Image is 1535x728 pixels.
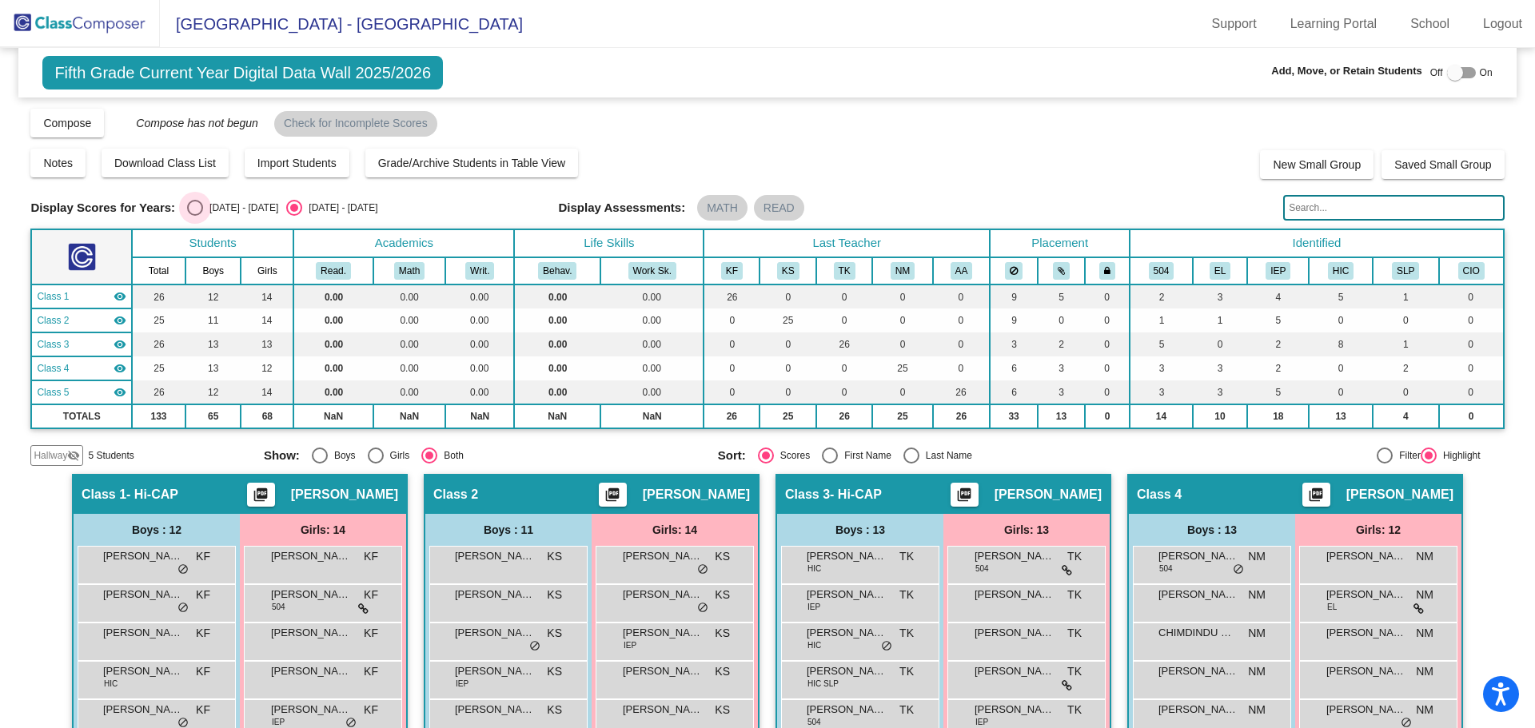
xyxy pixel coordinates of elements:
td: Kathleen Samardzic - No Class Name [31,308,132,332]
td: 0 [1439,332,1504,356]
div: First Name [838,448,891,463]
span: On [1480,66,1493,80]
span: [PERSON_NAME] [271,587,351,603]
span: [PERSON_NAME] [103,548,183,564]
td: 5 [1038,284,1084,308]
td: 0.00 [293,308,373,332]
td: 25 [132,356,185,380]
button: Work Sk. [628,262,676,280]
mat-chip: Check for Incomplete Scores [274,111,437,137]
div: [DATE] - [DATE] [302,201,377,215]
span: [PERSON_NAME] [807,548,887,564]
td: 0 [1038,308,1084,332]
span: [PERSON_NAME] [995,487,1102,503]
mat-icon: visibility [114,314,126,327]
button: NM [891,262,915,280]
a: Logout [1470,11,1535,37]
button: Print Students Details [599,483,627,507]
td: 0.00 [514,356,600,380]
mat-icon: picture_as_pdf [1306,487,1326,509]
td: 0 [1085,380,1130,404]
th: Amy Andrew [933,257,990,284]
td: 9 [990,284,1038,308]
th: 504 Plan [1130,257,1192,284]
button: Saved Small Group [1381,150,1504,179]
button: Behav. [538,262,576,280]
td: 0.00 [514,380,600,404]
td: 14 [241,308,293,332]
td: 0 [1085,404,1130,428]
th: Resource Room [1247,257,1309,284]
td: 13 [1038,404,1084,428]
td: 0 [816,284,872,308]
td: 0 [1193,332,1248,356]
td: 2 [1130,284,1192,308]
td: 0.00 [373,308,445,332]
td: 0.00 [445,284,514,308]
td: 0 [1373,380,1439,404]
td: 4 [1373,404,1439,428]
td: 0 [816,308,872,332]
button: KF [721,262,743,280]
th: Keep with students [1038,257,1084,284]
div: Boys [328,448,356,463]
td: 0 [704,332,760,356]
input: Search... [1283,195,1504,221]
td: 0 [872,332,933,356]
mat-radio-group: Select an option [718,448,1160,463]
mat-chip: READ [754,195,804,221]
div: Boys : 13 [777,514,943,546]
th: Girls [241,257,293,284]
td: 14 [1130,404,1192,428]
span: Download Class List [114,157,216,169]
button: AA [951,262,973,280]
td: 0.00 [445,308,514,332]
span: Class 4 [37,361,69,376]
div: Girls [384,448,410,463]
td: 25 [872,356,933,380]
th: Students [132,229,293,257]
span: 504 [272,601,285,613]
th: Nikki Mackinnon [872,257,933,284]
span: [PERSON_NAME] [623,587,703,603]
button: TK [834,262,855,280]
td: 2 [1247,332,1309,356]
td: TOTALS [31,404,132,428]
td: 6 [990,356,1038,380]
button: Print Students Details [1302,483,1330,507]
span: KS [547,548,562,565]
td: 1 [1373,284,1439,308]
div: Girls: 13 [943,514,1110,546]
span: Class 4 [1137,487,1182,503]
td: 65 [185,404,241,428]
td: 8 [1309,332,1372,356]
button: Import Students [245,149,349,177]
span: [PERSON_NAME] [643,487,750,503]
th: English Language Learner [1193,257,1248,284]
td: 26 [816,332,872,356]
span: 504 [975,563,989,575]
button: New Small Group [1260,150,1374,179]
td: 26 [704,404,760,428]
span: Class 3 [37,337,69,352]
th: Keep away students [990,257,1038,284]
span: Off [1430,66,1443,80]
span: Display Assessments: [559,201,686,215]
span: [PERSON_NAME] [455,587,535,603]
span: TK [1067,548,1082,565]
td: 68 [241,404,293,428]
th: Identified [1130,229,1503,257]
th: Total [132,257,185,284]
td: 3 [1193,284,1248,308]
td: 3 [1193,356,1248,380]
td: 26 [816,404,872,428]
th: Keep with teacher [1085,257,1130,284]
td: 0 [1085,332,1130,356]
td: 2 [1038,332,1084,356]
th: Placement [990,229,1130,257]
mat-icon: visibility [114,386,126,399]
button: Download Class List [102,149,229,177]
span: Grade/Archive Students in Table View [378,157,566,169]
button: Read. [316,262,351,280]
a: Support [1199,11,1270,37]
